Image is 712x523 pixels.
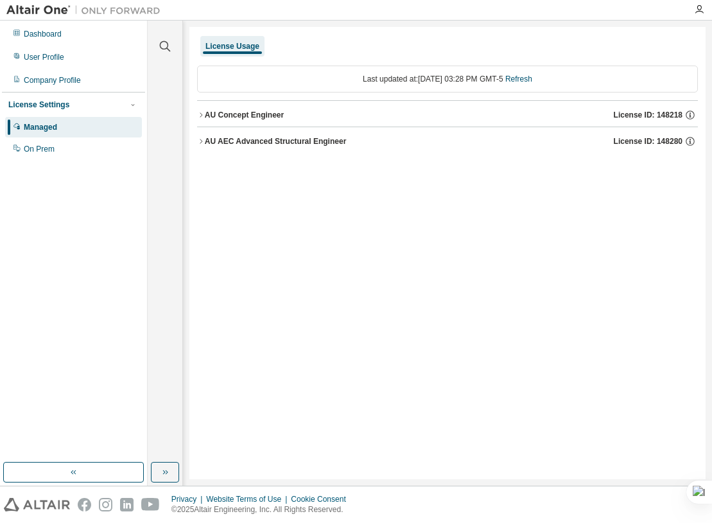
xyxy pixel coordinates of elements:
[6,4,167,17] img: Altair One
[197,66,698,93] div: Last updated at: [DATE] 03:28 PM GMT-5
[120,498,134,511] img: linkedin.svg
[205,110,284,120] div: AU Concept Engineer
[206,494,291,504] div: Website Terms of Use
[171,494,206,504] div: Privacy
[24,144,55,154] div: On Prem
[197,101,698,129] button: AU Concept EngineerLicense ID: 148218
[614,136,682,146] span: License ID: 148280
[205,136,347,146] div: AU AEC Advanced Structural Engineer
[24,122,57,132] div: Managed
[171,504,354,515] p: © 2025 Altair Engineering, Inc. All Rights Reserved.
[505,75,532,84] a: Refresh
[99,498,112,511] img: instagram.svg
[78,498,91,511] img: facebook.svg
[24,52,64,62] div: User Profile
[141,498,160,511] img: youtube.svg
[24,29,62,39] div: Dashboard
[4,498,70,511] img: altair_logo.svg
[614,110,682,120] span: License ID: 148218
[197,127,698,155] button: AU AEC Advanced Structural EngineerLicense ID: 148280
[24,75,81,85] div: Company Profile
[205,41,259,51] div: License Usage
[8,100,69,110] div: License Settings
[291,494,353,504] div: Cookie Consent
